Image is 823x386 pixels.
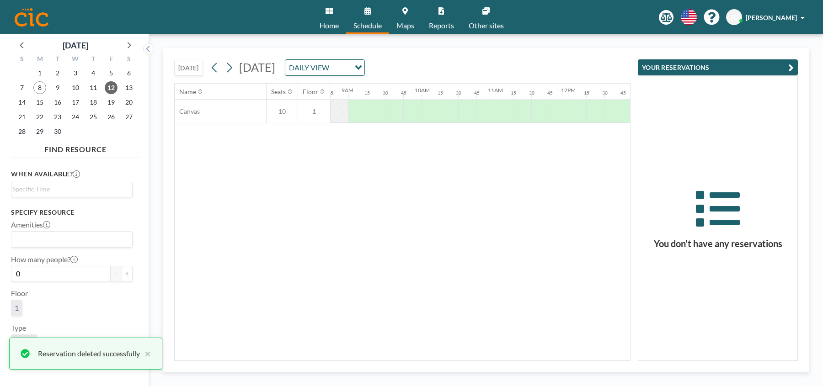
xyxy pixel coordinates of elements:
[383,90,388,96] div: 30
[31,54,49,66] div: M
[332,62,349,74] input: Search for option
[120,54,138,66] div: S
[401,90,406,96] div: 45
[415,87,430,94] div: 10AM
[111,266,122,281] button: -
[239,60,275,74] span: [DATE]
[16,96,28,109] span: Sunday, September 14, 2025
[33,67,46,79] span: Monday, September 1, 2025
[87,81,100,94] span: Thursday, September 11, 2025
[105,81,118,94] span: Friday, September 12, 2025
[342,87,353,94] div: 9AM
[105,96,118,109] span: Friday, September 19, 2025
[469,22,504,29] span: Other sites
[547,90,553,96] div: 45
[69,67,82,79] span: Wednesday, September 3, 2025
[33,96,46,109] span: Monday, September 15, 2025
[51,96,64,109] span: Tuesday, September 16, 2025
[353,22,382,29] span: Schedule
[488,87,503,94] div: 11AM
[63,39,88,52] div: [DATE]
[51,67,64,79] span: Tuesday, September 2, 2025
[285,60,364,75] div: Search for option
[11,255,78,264] label: How many people?
[105,111,118,123] span: Friday, September 26, 2025
[529,90,534,96] div: 30
[38,348,140,359] div: Reservation deleted successfully
[105,67,118,79] span: Friday, September 5, 2025
[122,266,133,281] button: +
[123,111,135,123] span: Saturday, September 27, 2025
[438,90,443,96] div: 15
[16,125,28,138] span: Sunday, September 28, 2025
[328,90,333,96] div: 45
[13,54,31,66] div: S
[12,233,127,245] input: Search for option
[49,54,67,66] div: T
[33,81,46,94] span: Monday, September 8, 2025
[746,14,797,21] span: [PERSON_NAME]
[303,88,318,96] div: Floor
[12,184,127,194] input: Search for option
[364,90,370,96] div: 15
[51,125,64,138] span: Tuesday, September 30, 2025
[69,96,82,109] span: Wednesday, September 17, 2025
[84,54,102,66] div: T
[179,88,196,96] div: Name
[123,96,135,109] span: Saturday, September 20, 2025
[731,13,738,21] span: JD
[11,220,50,229] label: Amenities
[69,81,82,94] span: Wednesday, September 10, 2025
[67,54,85,66] div: W
[638,59,798,75] button: YOUR RESERVATIONS
[102,54,120,66] div: F
[87,67,100,79] span: Thursday, September 4, 2025
[456,90,461,96] div: 30
[123,81,135,94] span: Saturday, September 13, 2025
[11,141,140,154] h4: FIND RESOURCE
[11,208,133,217] h3: Specify resource
[429,22,454,29] span: Reports
[69,111,82,123] span: Wednesday, September 24, 2025
[271,88,286,96] div: Seats
[33,125,46,138] span: Monday, September 29, 2025
[267,107,298,116] span: 10
[584,90,589,96] div: 15
[123,67,135,79] span: Saturday, September 6, 2025
[16,81,28,94] span: Sunday, September 7, 2025
[11,289,28,298] label: Floor
[287,62,331,74] span: DAILY VIEW
[87,96,100,109] span: Thursday, September 18, 2025
[175,107,200,116] span: Canvas
[511,90,516,96] div: 15
[16,111,28,123] span: Sunday, September 21, 2025
[15,8,48,26] img: organization-logo
[602,90,608,96] div: 30
[11,232,132,247] div: Search for option
[561,87,576,94] div: 12PM
[474,90,480,96] div: 45
[11,323,26,333] label: Type
[174,60,203,76] button: [DATE]
[51,111,64,123] span: Tuesday, September 23, 2025
[396,22,414,29] span: Maps
[33,111,46,123] span: Monday, September 22, 2025
[620,90,626,96] div: 45
[87,111,100,123] span: Thursday, September 25, 2025
[320,22,339,29] span: Home
[15,303,19,312] span: 1
[140,348,151,359] button: close
[11,182,132,196] div: Search for option
[638,238,797,249] h3: You don’t have any reservations
[51,81,64,94] span: Tuesday, September 9, 2025
[298,107,330,116] span: 1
